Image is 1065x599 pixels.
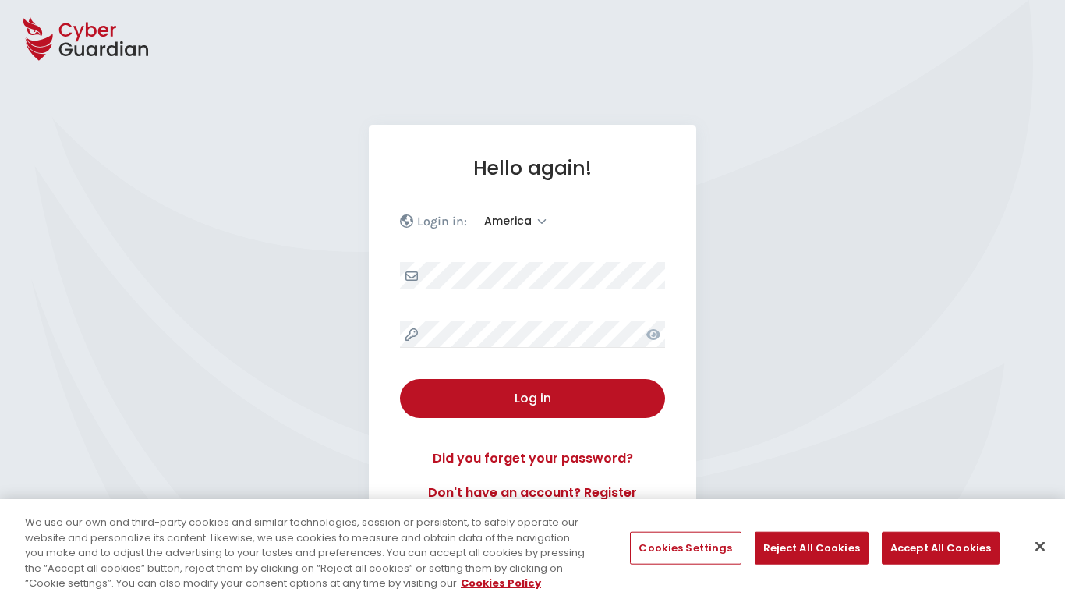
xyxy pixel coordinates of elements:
[400,449,665,468] a: Did you forget your password?
[400,484,665,502] a: Don't have an account? Register
[461,576,541,590] a: More information about your privacy, opens in a new tab
[400,379,665,418] button: Log in
[755,532,869,565] button: Reject All Cookies
[400,156,665,180] h1: Hello again!
[412,389,653,408] div: Log in
[417,214,467,229] p: Login in:
[25,515,586,591] div: We use our own and third-party cookies and similar technologies, session or persistent, to safely...
[882,532,1000,565] button: Accept All Cookies
[630,532,741,565] button: Cookies Settings, Opens the preference center dialog
[1023,530,1057,564] button: Close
